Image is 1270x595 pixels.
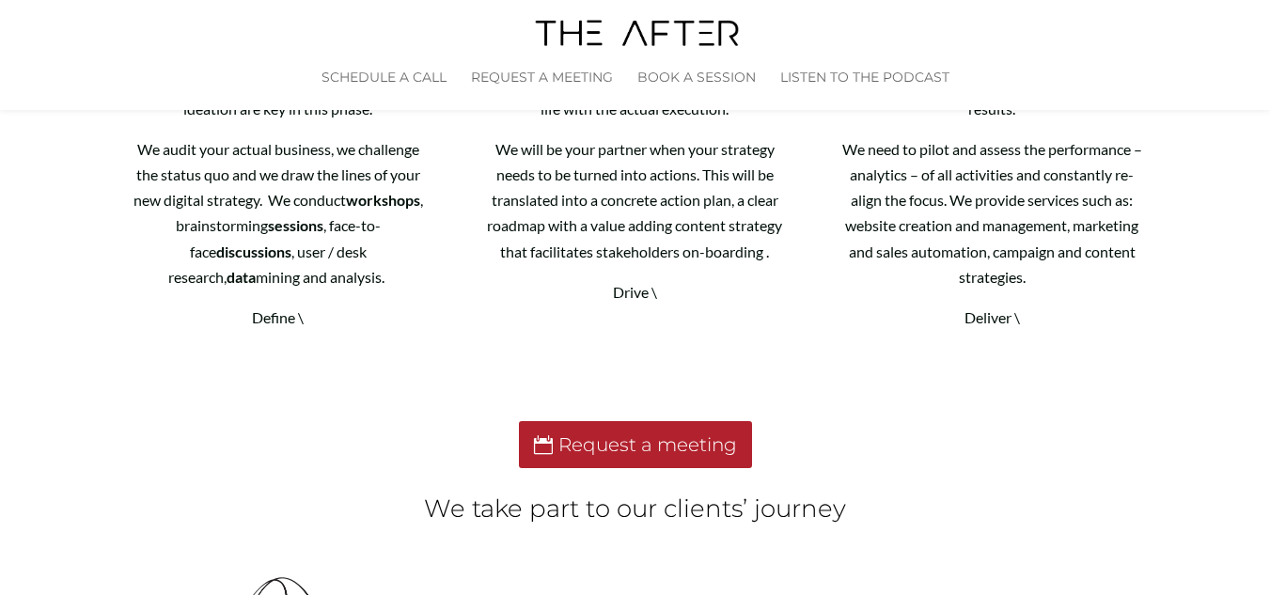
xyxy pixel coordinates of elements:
a: Request a meeting [471,70,613,110]
strong: discussions [216,243,291,260]
strong: data [227,268,256,286]
p: Deliver \ [841,305,1142,345]
strong: workshops [346,191,420,209]
p: Drive \ [484,279,785,305]
h2: We take part to our clients’ journey [128,496,1143,530]
a: Request a meeting [519,421,752,468]
p: We will be your partner when your strategy needs to be turned into actions. This will be translat... [484,136,785,279]
img: The After [532,15,741,51]
p: We audit your actual business, we challenge the status quo and we draw the lines of your new digi... [128,136,429,305]
strong: sessions [268,216,323,234]
a: Listen to the Podcast [780,70,949,110]
p: We need to pilot and assess the performance – analytics – of all activities and constantly re-ali... [841,136,1142,305]
a: Schedule a call [321,70,447,110]
p: Define \ [128,305,429,330]
a: Book a session [637,70,756,110]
